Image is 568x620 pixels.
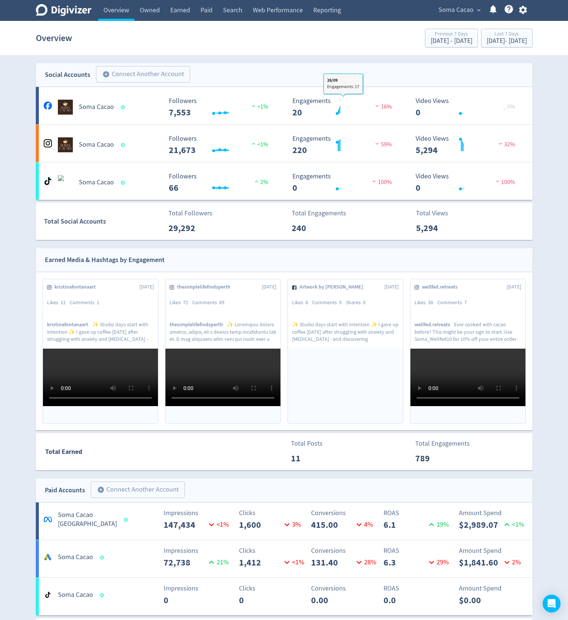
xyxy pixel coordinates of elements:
[58,100,73,115] img: Soma Cacao undefined
[47,299,70,306] div: Likes
[43,279,158,423] a: kristinafontanaart[DATE]Likes12Comments1kristinafontanaart✨ Studio days start with intention ✨ I ...
[170,321,227,328] span: thesimplelifefindsperth
[96,66,190,82] button: Connect Another Account
[311,583,379,593] p: Conversions
[497,141,515,148] span: 32%
[45,485,85,496] div: Paid Accounts
[168,208,212,218] p: Total Followers
[464,299,467,306] span: 7
[502,557,521,567] p: 2 %
[262,283,276,291] span: [DATE]
[507,283,521,291] span: [DATE]
[55,283,100,291] span: kristinafontanaart
[412,97,524,117] svg: Video Views 0
[339,299,342,306] span: 0
[250,141,257,146] img: positive-performance.svg
[384,593,426,607] p: 0.0
[239,583,307,593] p: Clicks
[170,299,192,306] div: Likes
[250,103,257,109] img: positive-performance.svg
[415,299,437,306] div: Likes
[70,299,103,306] div: Comments
[165,135,277,155] svg: Followers ---
[289,173,401,193] svg: Engagements 0
[292,221,335,235] p: 240
[291,439,334,449] p: Total Posts
[373,141,392,148] span: 59%
[481,29,533,47] button: Last 7 Days[DATE]- [DATE]
[170,321,276,342] p: ✨ Loremipsu dolors ametco, adipis, eli s doeius temp incididuntu lab et. D mag aliquaeni adm veni...
[459,593,502,607] p: $0.00
[363,299,366,306] span: 0
[346,299,370,306] div: Shares
[431,31,472,38] div: Previous 7 Days
[370,178,378,184] img: negative-performance.svg
[384,546,451,556] p: ROAS
[384,518,426,532] p: 6.1
[416,221,459,235] p: 5,294
[253,178,260,184] img: positive-performance.svg
[438,4,474,16] span: Soma Cacao
[79,140,114,149] h5: Soma Cacao
[97,486,105,493] span: add_circle
[97,299,99,306] span: 1
[431,38,472,44] div: [DATE] - [DATE]
[370,178,392,186] span: 100%
[165,279,280,423] a: thesimplelifefindsperth[DATE]Likes72Comments89thesimplelifefindsperth✨ Loremipsu dolors ametco, a...
[373,103,381,109] img: negative-performance.svg
[459,556,502,569] p: $1,841.60
[164,518,207,532] p: 147,434
[60,299,66,306] span: 12
[475,7,482,13] span: expand_more
[139,283,154,291] span: [DATE]
[494,178,501,184] img: negative-performance.svg
[100,593,106,597] span: Data last synced: 1 Oct 2025, 10:01am (AEST)
[100,555,106,560] span: Data last synced: 1 Oct 2025, 2:01pm (AEST)
[79,178,114,187] h5: Soma Cacao
[45,69,90,80] div: Social Accounts
[121,181,127,185] span: Data last synced: 1 Oct 2025, 3:02pm (AEST)
[44,216,163,227] div: Total Social Accounts
[412,173,524,193] svg: Video Views 0
[459,518,502,532] p: $2,989.07
[219,299,224,306] span: 89
[58,591,93,599] h5: Soma Cacao
[58,137,73,152] img: Soma Cacao undefined
[164,556,207,569] p: 72,738
[384,508,451,518] p: ROAS
[36,446,284,457] div: Total Earned
[410,279,525,423] a: wellfed.retreats[DATE]Likes38Comments7wellfed.retreatsEver cooked with cacao before? This might b...
[183,299,188,306] span: 72
[311,546,379,556] p: Conversions
[164,508,231,518] p: Impressions
[177,283,235,291] span: thesimplelifefindsperth
[79,103,114,112] h5: Soma Cacao
[415,321,521,342] p: Ever cooked with cacao before? This might be your sign to start. Use Soma_Wellfed10 for 10% off y...
[36,578,533,615] a: Soma CacaoImpressions0Clicks0Conversions0.00ROAS0.0Amount Spend$0.00
[165,173,277,193] svg: Followers ---
[292,321,399,342] p: ✨ Studio days start with intention ✨ I gave up coffee [DATE] after struggling with anxiety and [M...
[239,518,282,532] p: 1,600
[292,208,346,218] p: Total Engagements
[502,520,524,530] p: <1%
[85,483,185,498] a: Connect Another Account
[416,208,459,218] p: Total Views
[168,221,211,235] p: 29,292
[426,520,449,530] p: 19 %
[289,135,401,155] svg: Engagements 220
[437,299,471,306] div: Comments
[543,595,561,613] div: Open Intercom Messenger
[102,71,110,78] span: add_circle
[58,511,117,529] h5: Soma Cacao [GEOGRAPHIC_DATA]
[497,141,504,146] img: negative-performance.svg
[282,520,301,530] p: 3 %
[36,87,533,124] a: Soma Cacao undefinedSoma Cacao Followers --- <1% Followers 7,553 Engagements 20 Engagements 20 16...
[412,135,524,155] svg: Video Views 5,294
[422,283,462,291] span: wellfed.retreats
[250,141,268,148] span: <1%
[292,299,312,306] div: Likes
[459,583,527,593] p: Amount Spend
[311,518,354,532] p: 415.00
[121,105,127,109] span: Data last synced: 2 Oct 2025, 8:01am (AEST)
[36,125,533,162] a: Soma Cacao undefinedSoma Cacao Followers --- Followers 21,673 <1% Engagements 220 Engagements 220...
